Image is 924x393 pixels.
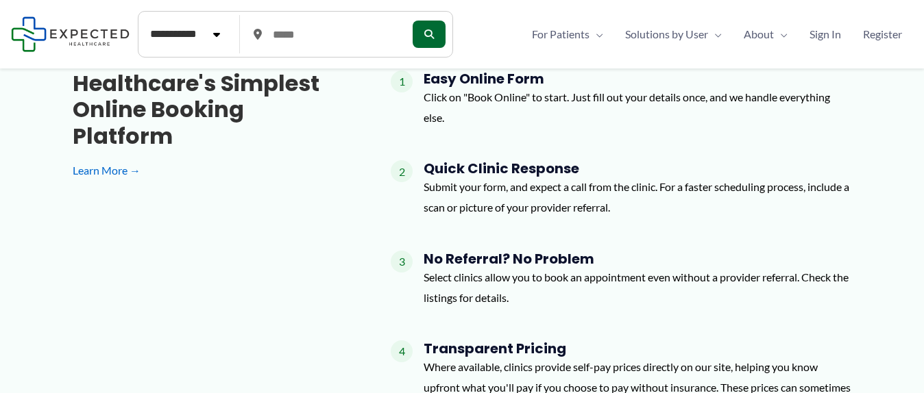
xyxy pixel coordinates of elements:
span: Menu Toggle [708,24,722,45]
span: 1 [391,71,413,92]
span: 3 [391,251,413,272]
span: Sign In [810,24,841,45]
h4: Easy Online Form [424,71,851,87]
h4: No Referral? No Problem [424,251,851,267]
span: 4 [391,340,413,362]
a: AboutMenu Toggle [733,24,799,45]
span: Register [863,24,902,45]
span: For Patients [532,24,589,45]
p: Submit your form, and expect a call from the clinic. For a faster scheduling process, include a s... [424,177,851,217]
a: Learn More → [73,160,347,181]
span: About [744,24,774,45]
a: Register [852,24,913,45]
h3: Healthcare's simplest online booking platform [73,71,347,149]
a: Solutions by UserMenu Toggle [614,24,733,45]
span: 2 [391,160,413,182]
a: For PatientsMenu Toggle [521,24,614,45]
span: Menu Toggle [589,24,603,45]
p: Select clinics allow you to book an appointment even without a provider referral. Check the listi... [424,267,851,307]
h4: Transparent Pricing [424,340,851,357]
a: Sign In [799,24,852,45]
h4: Quick Clinic Response [424,160,851,177]
img: Expected Healthcare Logo - side, dark font, small [11,16,130,51]
p: Click on "Book Online" to start. Just fill out your details once, and we handle everything else. [424,87,851,127]
span: Solutions by User [625,24,708,45]
span: Menu Toggle [774,24,788,45]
